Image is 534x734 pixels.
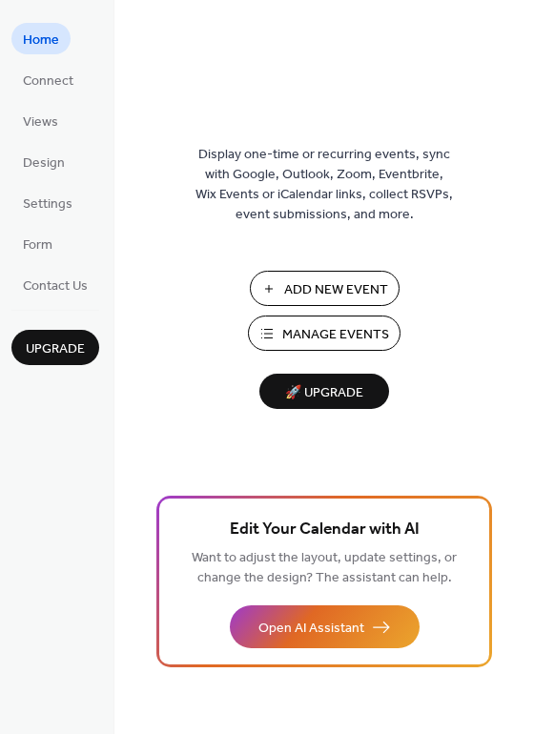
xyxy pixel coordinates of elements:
[23,31,59,51] span: Home
[26,339,85,359] span: Upgrade
[192,545,457,591] span: Want to adjust the layout, update settings, or change the design? The assistant can help.
[23,194,72,214] span: Settings
[11,269,99,300] a: Contact Us
[11,105,70,136] a: Views
[230,517,420,543] span: Edit Your Calendar with AI
[11,187,84,218] a: Settings
[11,23,71,54] a: Home
[250,271,400,306] button: Add New Event
[11,330,99,365] button: Upgrade
[195,145,453,225] span: Display one-time or recurring events, sync with Google, Outlook, Zoom, Eventbrite, Wix Events or ...
[271,380,378,406] span: 🚀 Upgrade
[248,316,400,351] button: Manage Events
[23,153,65,173] span: Design
[230,605,420,648] button: Open AI Assistant
[282,325,389,345] span: Manage Events
[23,235,52,255] span: Form
[259,374,389,409] button: 🚀 Upgrade
[11,228,64,259] a: Form
[11,64,85,95] a: Connect
[23,112,58,133] span: Views
[23,71,73,92] span: Connect
[258,619,364,639] span: Open AI Assistant
[23,276,88,296] span: Contact Us
[284,280,388,300] span: Add New Event
[11,146,76,177] a: Design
